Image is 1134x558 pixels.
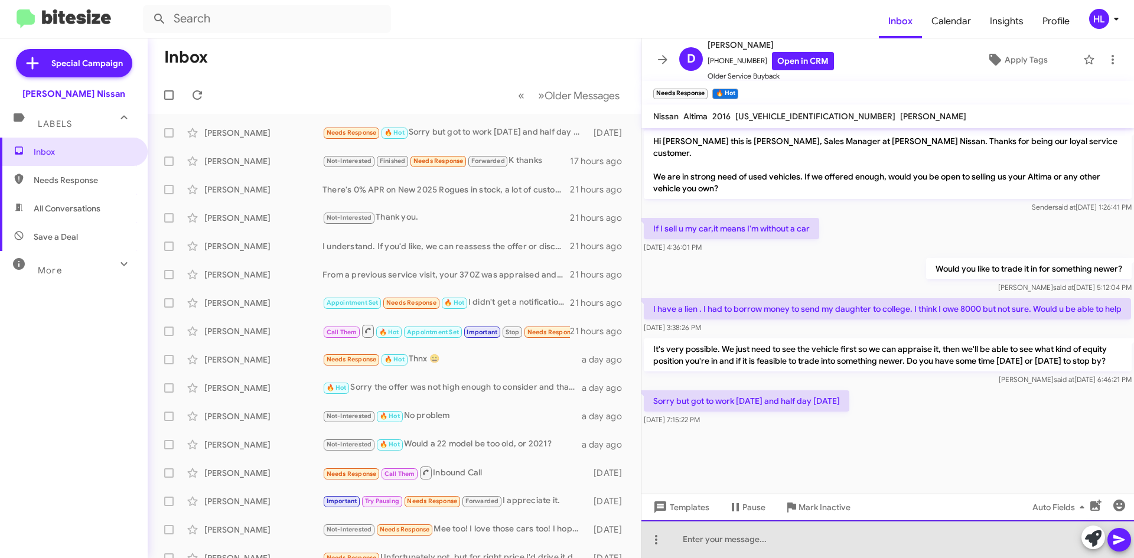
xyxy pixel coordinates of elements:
span: 🔥 Hot [327,384,347,391]
button: Auto Fields [1023,497,1099,518]
a: Calendar [922,4,980,38]
div: a day ago [582,382,631,394]
div: I understand. If you'd like, we can reassess the offer or discuss other options. Would you like t... [322,240,570,252]
span: Older Messages [545,89,620,102]
span: [DATE] 4:36:01 PM [644,243,702,252]
span: Not-Interested [327,157,372,165]
span: said at [1055,203,1076,211]
span: Not-Interested [327,214,372,221]
button: Previous [511,83,532,107]
span: Needs Response [413,157,464,165]
span: Needs Response [380,526,430,533]
span: Not-Interested [327,412,372,420]
span: Templates [651,497,709,518]
div: 21 hours ago [570,240,631,252]
span: Important [327,497,357,505]
span: Auto Fields [1032,497,1089,518]
span: 🔥 Hot [380,412,400,420]
span: Save a Deal [34,231,78,243]
div: [PERSON_NAME] [204,212,322,224]
div: [PERSON_NAME] [204,155,322,167]
span: Finished [380,157,406,165]
span: Call Them [327,328,357,336]
div: 21 hours ago [570,325,631,337]
button: Apply Tags [956,49,1077,70]
span: Labels [38,119,72,129]
a: Special Campaign [16,49,132,77]
a: Inbox [879,4,922,38]
div: [PERSON_NAME] [204,127,322,139]
button: Templates [641,497,719,518]
span: « [518,88,524,103]
div: a day ago [582,439,631,451]
div: K thanks [322,154,570,168]
span: D [687,50,696,68]
span: Not-Interested [327,526,372,533]
div: [PERSON_NAME] [204,524,322,536]
span: 🔥 Hot [379,328,399,336]
button: HL [1079,9,1121,29]
div: [DATE] [588,495,631,507]
small: 🔥 Hot [712,89,738,99]
div: No problem [322,409,582,423]
input: Search [143,5,391,33]
span: Mark Inactive [799,497,850,518]
p: Sorry but got to work [DATE] and half day [DATE] [644,390,849,412]
div: [DATE] [588,524,631,536]
div: Sorry the offer was not high enough to consider and thank you for your reply [322,381,582,394]
button: Pause [719,497,775,518]
span: Altima [683,111,708,122]
span: Pause [742,497,765,518]
div: [PERSON_NAME] Nissan [22,88,125,100]
div: From a previous service visit, your 370Z was appraised and an offer for $14,760 to purchase it wa... [322,269,570,280]
span: » [538,88,545,103]
span: [PHONE_NUMBER] [708,52,834,70]
div: Thank you. [322,211,570,224]
span: Needs Response [327,470,377,478]
span: Apply Tags [1005,49,1048,70]
button: Mark Inactive [775,497,860,518]
a: Insights [980,4,1033,38]
span: [PERSON_NAME] [900,111,966,122]
div: 21 hours ago [570,297,631,309]
span: Needs Response [327,129,377,136]
span: Special Campaign [51,57,123,69]
span: Needs Response [407,497,457,505]
p: Hi [PERSON_NAME] this is [PERSON_NAME], Sales Manager at [PERSON_NAME] Nissan. Thanks for being o... [644,130,1132,199]
div: [PERSON_NAME] [204,410,322,422]
span: Try Pausing [365,497,399,505]
div: Thnx 😀 [322,353,582,366]
div: [PERSON_NAME] [204,297,322,309]
div: [PERSON_NAME] [204,495,322,507]
div: I appreciate it. [322,494,588,508]
div: [PERSON_NAME] [204,269,322,280]
p: It's very possible. We just need to see the vehicle first so we can appraise it, then we'll be ab... [644,338,1132,371]
nav: Page navigation example [511,83,627,107]
span: Forwarded [462,496,501,507]
span: [US_VEHICLE_IDENTIFICATION_NUMBER] [735,111,895,122]
div: [PERSON_NAME] [204,184,322,195]
span: [PERSON_NAME] [DATE] 6:46:21 PM [999,375,1132,384]
div: Inbound Call [322,465,588,480]
span: Older Service Buyback [708,70,834,82]
span: Call Them [384,470,415,478]
a: Profile [1033,4,1079,38]
span: More [38,265,62,276]
div: [DATE] [588,467,631,479]
span: Nissan [653,111,679,122]
div: Mee too! I love those cars too! I hope it makes a comeback. Yep although I found a carrier to do ... [322,523,588,536]
span: Inbox [34,146,134,158]
span: [DATE] 7:15:22 PM [644,415,700,424]
span: 🔥 Hot [384,129,405,136]
span: 2016 [712,111,731,122]
div: There's 0% APR on New 2025 Rogues in stock, a lot of customers that own a 22 model year have been... [322,184,570,195]
span: Needs Response [386,299,436,306]
div: [PERSON_NAME] [204,467,322,479]
p: I have a lien . I had to borrow money to send my daughter to college. I think I owe 8000 but not ... [644,298,1131,319]
small: Needs Response [653,89,708,99]
div: 21 hours ago [570,184,631,195]
div: a day ago [582,354,631,366]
